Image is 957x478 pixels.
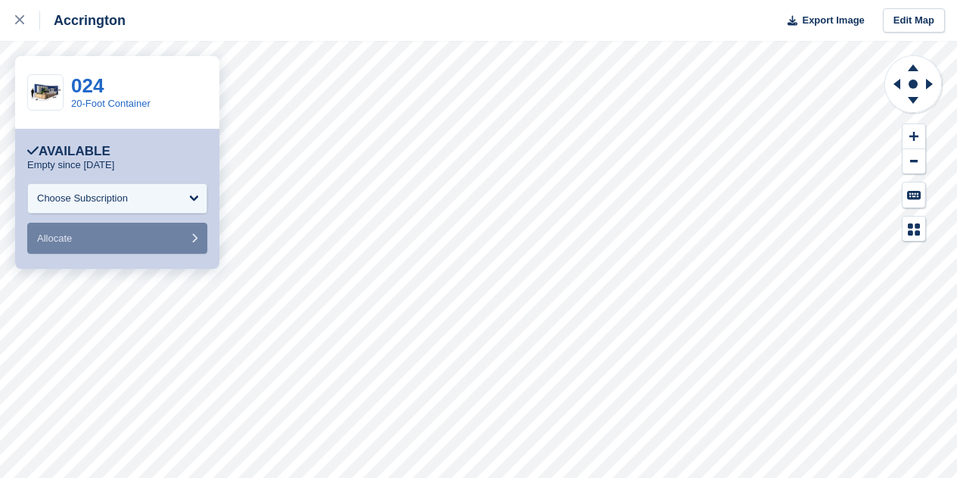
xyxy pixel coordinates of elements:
a: 20-Foot Container [71,98,151,109]
div: Accrington [40,11,126,30]
a: 024 [71,74,104,97]
button: Keyboard Shortcuts [903,183,925,208]
button: Export Image [778,8,865,33]
button: Zoom In [903,124,925,149]
a: Edit Map [883,8,945,33]
div: Choose Subscription [37,191,128,206]
span: Export Image [802,13,864,28]
div: Available [27,144,110,159]
span: Allocate [37,233,72,244]
p: Empty since [DATE] [27,159,114,171]
button: Allocate [27,223,207,254]
button: Map Legend [903,217,925,242]
img: 20-ft-container%20(12).jpg [28,80,63,106]
button: Zoom Out [903,149,925,174]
